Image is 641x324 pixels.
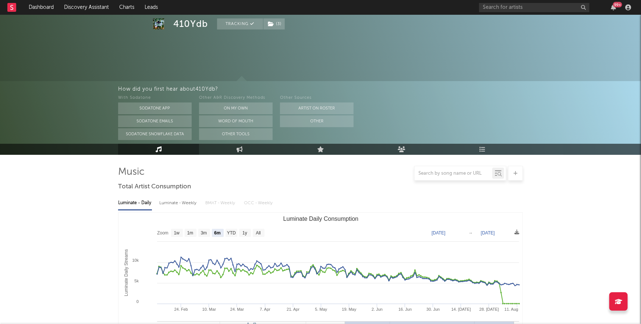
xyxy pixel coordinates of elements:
[159,197,198,209] div: Luminate - Weekly
[432,230,446,236] text: [DATE]
[479,307,499,311] text: 28. [DATE]
[468,230,473,236] text: →
[260,307,270,311] text: 7. Apr
[199,102,273,114] button: On My Own
[201,231,207,236] text: 3m
[342,307,357,311] text: 19. May
[242,231,247,236] text: 1y
[199,94,273,102] div: Other A&R Discovery Methods
[256,231,261,236] text: All
[118,85,641,94] div: How did you first hear about 410Ydb ?
[214,231,220,236] text: 6m
[280,94,354,102] div: Other Sources
[118,128,192,140] button: Sodatone Snowflake Data
[118,197,152,209] div: Luminate - Daily
[415,171,492,177] input: Search by song name or URL
[174,231,180,236] text: 1w
[199,115,273,127] button: Word Of Mouth
[124,249,129,296] text: Luminate Daily Streams
[118,94,192,102] div: With Sodatone
[217,18,263,29] button: Tracking
[118,115,192,127] button: Sodatone Emails
[611,4,616,10] button: 99+
[227,231,236,236] text: YTD
[118,182,191,191] span: Total Artist Consumption
[132,258,139,262] text: 10k
[137,299,139,304] text: 0
[479,3,589,12] input: Search for artists
[187,231,194,236] text: 1m
[230,307,244,311] text: 24. Mar
[263,18,285,29] span: ( 3 )
[399,307,412,311] text: 16. Jun
[287,307,300,311] text: 21. Apr
[451,307,471,311] text: 14. [DATE]
[315,307,327,311] text: 5. May
[118,102,192,114] button: Sodatone App
[280,102,354,114] button: Artist on Roster
[372,307,383,311] text: 2. Jun
[504,307,518,311] text: 11. Aug
[481,230,495,236] text: [DATE]
[134,279,139,283] text: 5k
[263,18,285,29] button: (3)
[426,307,440,311] text: 30. Jun
[283,216,359,222] text: Luminate Daily Consumption
[173,18,208,29] div: 410Ydb
[613,2,622,7] div: 99 +
[199,128,273,140] button: Other Tools
[174,307,188,311] text: 24. Feb
[280,115,354,127] button: Other
[157,231,169,236] text: Zoom
[202,307,216,311] text: 10. Mar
